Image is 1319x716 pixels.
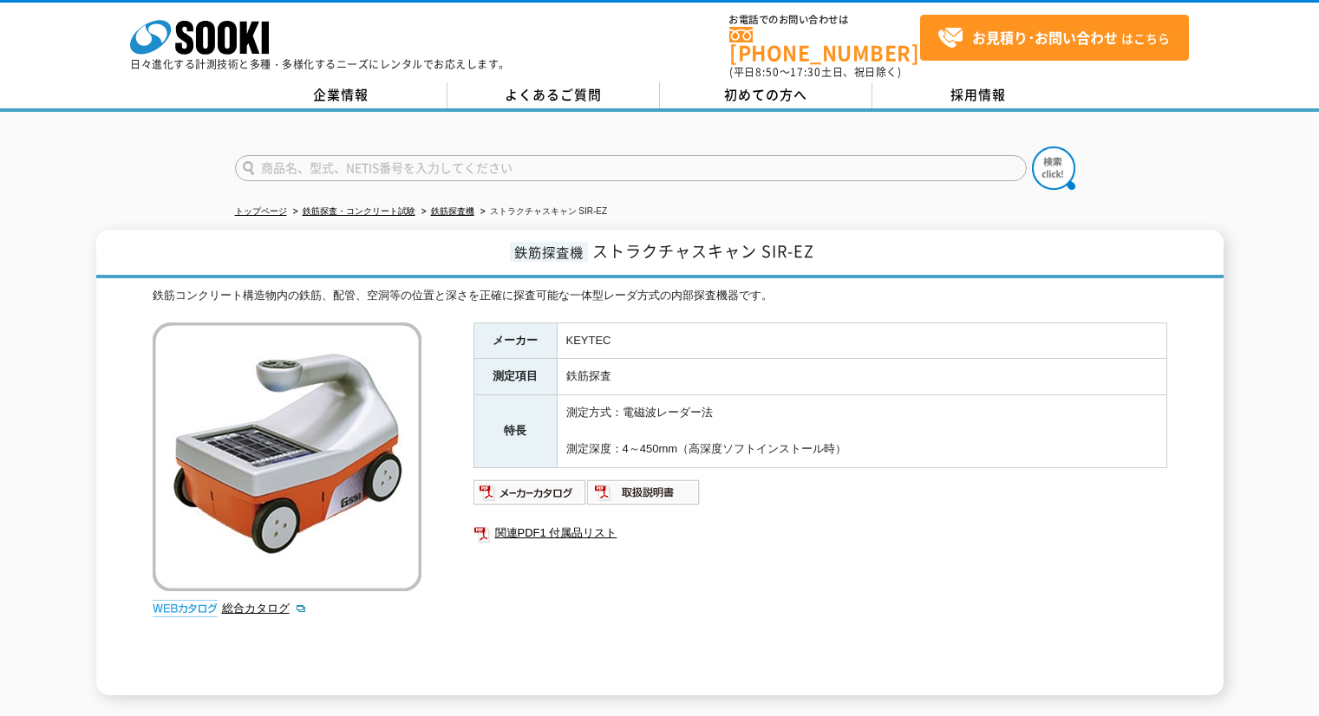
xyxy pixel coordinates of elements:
a: トップページ [235,206,287,216]
span: (平日 ～ 土日、祝日除く) [729,64,901,80]
span: ストラクチャスキャン SIR-EZ [592,239,814,263]
th: メーカー [473,322,557,359]
a: 初めての方へ [660,82,872,108]
li: ストラクチャスキャン SIR-EZ [477,203,608,221]
a: 採用情報 [872,82,1085,108]
a: よくあるご質問 [447,82,660,108]
th: 特長 [473,395,557,467]
span: はこちら [937,25,1170,51]
span: お電話でのお問い合わせは [729,15,920,25]
a: お見積り･お問い合わせはこちら [920,15,1189,61]
img: ストラクチャスキャン SIR-EZ [153,322,421,591]
img: btn_search.png [1032,146,1075,190]
a: メーカーカタログ [473,490,587,503]
a: 鉄筋探査・コンクリート試験 [303,206,415,216]
input: 商品名、型式、NETIS番号を入力してください [235,155,1027,181]
img: webカタログ [153,600,218,617]
span: 鉄筋探査機 [510,242,588,262]
a: 鉄筋探査機 [431,206,474,216]
a: 総合カタログ [222,602,307,615]
img: メーカーカタログ [473,478,587,506]
p: 日々進化する計測技術と多種・多様化するニーズにレンタルでお応えします。 [130,59,510,69]
strong: お見積り･お問い合わせ [972,27,1118,48]
th: 測定項目 [473,359,557,395]
img: 取扱説明書 [587,478,701,506]
td: 鉄筋探査 [557,359,1166,395]
div: 鉄筋コンクリート構造物内の鉄筋、配管、空洞等の位置と深さを正確に探査可能な一体型レーダ方式の内部探査機器です。 [153,287,1167,305]
a: 取扱説明書 [587,490,701,503]
a: 関連PDF1 付属品リスト [473,522,1167,544]
td: KEYTEC [557,322,1166,359]
a: [PHONE_NUMBER] [729,27,920,62]
span: 初めての方へ [724,85,807,104]
td: 測定方式：電磁波レーダー法 測定深度：4～450mm（高深度ソフトインストール時） [557,395,1166,467]
a: 企業情報 [235,82,447,108]
span: 8:50 [755,64,780,80]
span: 17:30 [790,64,821,80]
